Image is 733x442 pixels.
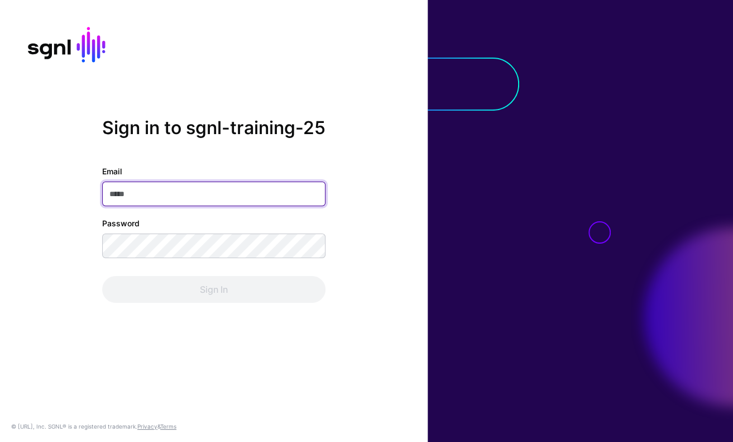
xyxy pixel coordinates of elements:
[102,165,122,177] label: Email
[102,217,140,229] label: Password
[137,423,157,430] a: Privacy
[160,423,176,430] a: Terms
[11,422,176,431] div: © [URL], Inc. SGNL® is a registered trademark. &
[102,117,325,138] h2: Sign in to sgnl-training-25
